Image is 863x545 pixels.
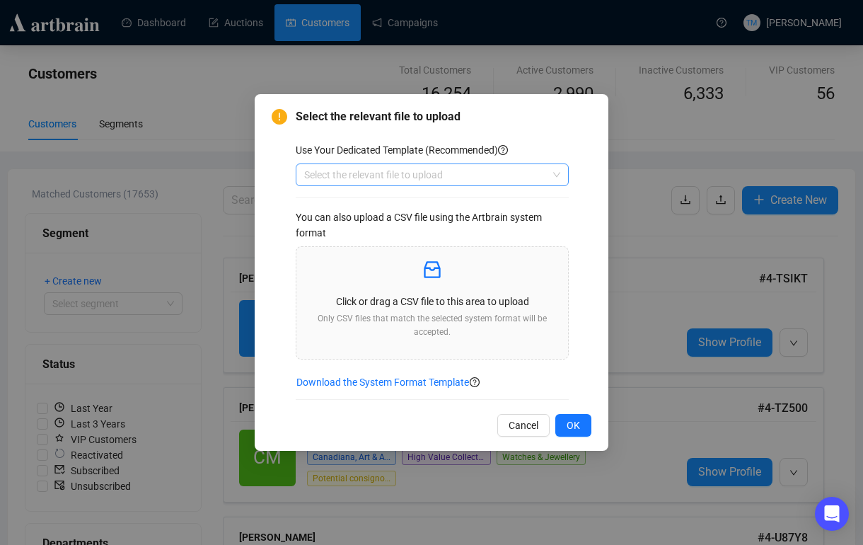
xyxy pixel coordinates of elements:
[555,414,591,437] button: OK
[296,210,569,241] div: You can also upload a CSV file using the Artbrain system format
[296,247,568,359] span: inboxClick or drag a CSV file to this area to uploadOnly CSV files that match the selected system...
[308,312,557,339] p: Only CSV files that match the selected system format will be accepted.
[421,258,444,281] span: inbox
[567,418,580,433] span: OK
[296,374,469,390] span: Download the System Format Template
[296,371,470,394] button: Download the System Format Template
[509,418,538,433] span: Cancel
[497,414,550,437] button: Cancel
[308,294,557,309] p: Click or drag a CSV file to this area to upload
[470,377,480,387] span: question-circle
[498,145,508,155] span: question-circle
[296,142,569,158] div: Use Your Dedicated Template (Recommended)
[815,497,849,531] div: Open Intercom Messenger
[272,109,287,125] span: exclamation-circle
[296,108,591,125] span: Select the relevant file to upload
